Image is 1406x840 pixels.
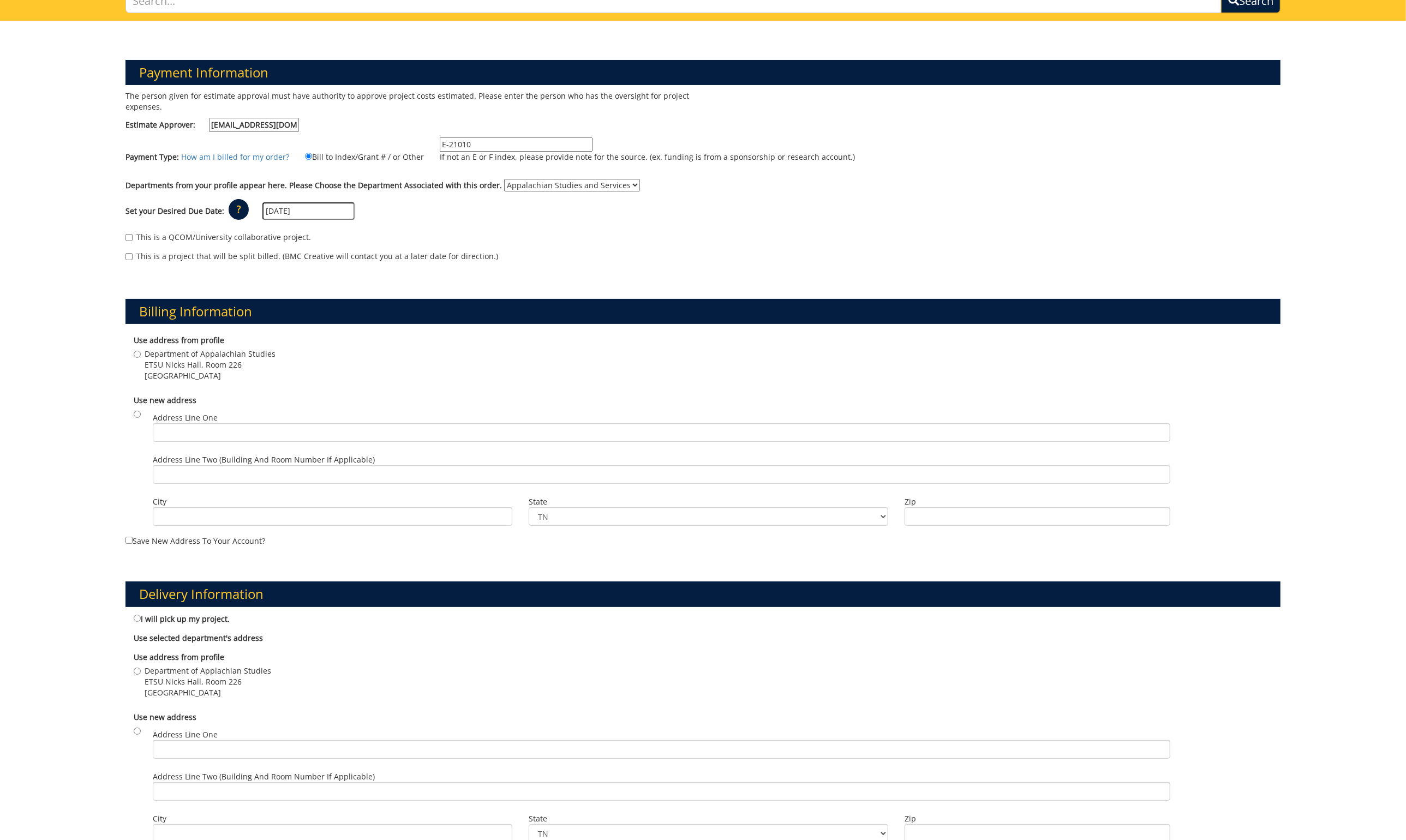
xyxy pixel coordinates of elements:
[134,335,224,345] b: Use address from profile
[291,151,424,163] label: Bill to Index/Grant # / or Other
[134,613,230,625] label: I will pick up my project.
[262,202,355,220] input: MM/DD/YYYY
[145,359,276,370] span: ETSU Nicks Hall, Room 226
[134,351,141,358] input: Department of Appalachian Studies ETSU Nicks Hall, Room 226 [GEOGRAPHIC_DATA]
[134,652,224,662] b: Use address from profile
[153,496,512,507] label: City
[134,668,141,675] input: Department of Applachian Studies ETSU Nicks Hall, Room 226 [GEOGRAPHIC_DATA]
[145,687,271,698] span: [GEOGRAPHIC_DATA]
[125,253,133,260] input: This is a project that will be split billed. (BMC Creative will contact you at a later date for d...
[134,395,196,405] b: Use new address
[145,676,271,687] span: ETSU Nicks Hall, Room 226
[145,665,271,676] span: Department of Applachian Studies
[440,137,593,152] input: If not an E or F index, please provide note for the source. (ex. funding is from a sponsorship or...
[229,199,249,220] p: ?
[125,180,502,191] label: Departments from your profile appear here. Please Choose the Department Associated with this order.
[153,782,1170,801] input: Address Line Two (Building and Room Number if applicable)
[153,813,512,824] label: City
[145,349,276,359] span: Department of Appalachian Studies
[125,91,695,112] p: The person given for estimate approval must have authority to approve project costs estimated. Pl...
[125,537,133,544] input: Save new address to your account?
[305,153,312,160] input: Bill to Index/Grant # / or Other
[125,118,299,132] label: Estimate Approver:
[153,465,1170,484] input: Address Line Two (Building and Room Number if applicable)
[125,234,133,241] input: This is a QCOM/University collaborative project.
[529,813,888,824] label: State
[209,118,299,132] input: Estimate Approver:
[905,813,1170,824] label: Zip
[181,152,289,162] a: How am I billed for my order?
[529,496,888,507] label: State
[145,370,276,381] span: [GEOGRAPHIC_DATA]
[153,740,1170,759] input: Address Line One
[153,507,512,526] input: City
[153,412,1170,442] label: Address Line One
[153,729,1170,759] label: Address Line One
[905,507,1170,526] input: Zip
[153,771,1170,801] label: Address Line Two (Building and Room Number if applicable)
[125,232,311,243] label: This is a QCOM/University collaborative project.
[153,454,1170,484] label: Address Line Two (Building and Room Number if applicable)
[125,581,1281,607] h3: Delivery Information
[125,60,1281,85] h3: Payment Information
[134,712,196,722] b: Use new address
[153,423,1170,442] input: Address Line One
[125,299,1281,324] h3: Billing Information
[905,496,1170,507] label: Zip
[134,615,141,622] input: I will pick up my project.
[125,251,498,262] label: This is a project that will be split billed. (BMC Creative will contact you at a later date for d...
[125,206,224,217] label: Set your Desired Due Date:
[134,633,263,643] b: Use selected department's address
[440,152,855,163] p: If not an E or F index, please provide note for the source. (ex. funding is from a sponsorship or...
[125,152,179,163] label: Payment Type:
